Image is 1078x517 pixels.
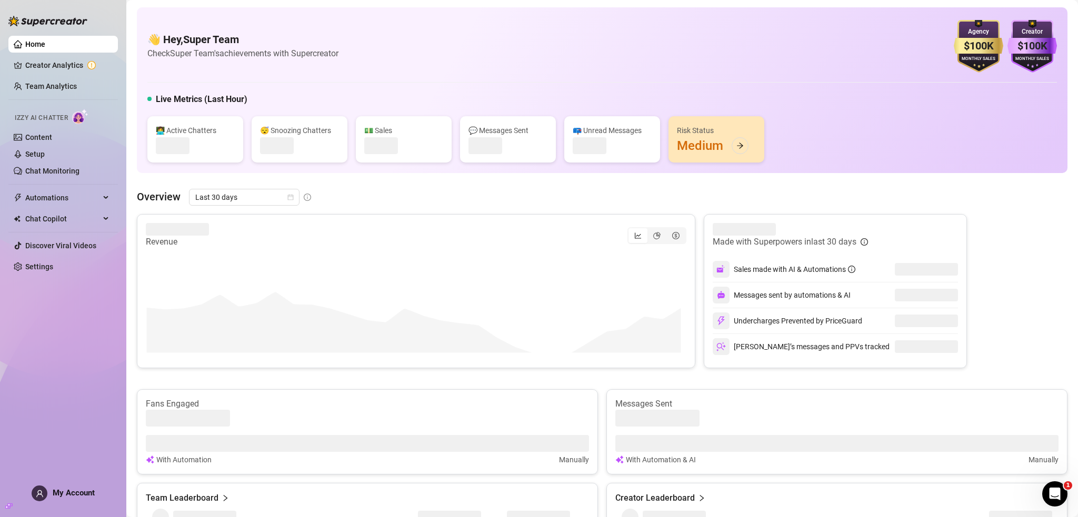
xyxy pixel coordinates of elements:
[1042,481,1067,506] iframe: Intercom live chat
[287,194,294,200] span: calendar
[698,492,705,504] span: right
[5,502,13,510] span: build
[1064,481,1072,490] span: 1
[653,232,661,239] span: pie-chart
[156,454,212,465] article: With Automation
[14,215,21,222] img: Chat Copilot
[25,241,96,250] a: Discover Viral Videos
[25,40,45,48] a: Home
[8,16,87,26] img: logo-BBDzfeDw.svg
[713,287,851,303] div: Messages sent by automations & AI
[156,125,235,136] div: 👩‍💻 Active Chatters
[677,125,756,136] div: Risk Status
[717,291,725,299] img: svg%3e
[615,454,624,465] img: svg%3e
[146,454,154,465] img: svg%3e
[713,338,890,355] div: [PERSON_NAME]’s messages and PPVs tracked
[1029,454,1059,465] article: Manually
[146,236,209,248] article: Revenue
[1007,20,1057,73] img: purple-badge-B9DA21FR.svg
[634,232,642,239] span: line-chart
[25,150,45,158] a: Setup
[954,56,1003,63] div: Monthly Sales
[716,316,726,326] img: svg%3e
[137,189,181,205] article: Overview
[15,113,68,123] span: Izzy AI Chatter
[954,20,1003,73] img: gold-badge-CigiZidd.svg
[713,312,862,329] div: Undercharges Prevented by PriceGuard
[848,266,855,273] span: info-circle
[734,263,855,275] div: Sales made with AI & Automations
[1007,27,1057,37] div: Creator
[626,454,696,465] article: With Automation & AI
[573,125,652,136] div: 📪 Unread Messages
[304,194,311,201] span: info-circle
[1007,56,1057,63] div: Monthly Sales
[25,57,109,74] a: Creator Analytics exclamation-circle
[14,194,22,202] span: thunderbolt
[861,238,868,246] span: info-circle
[156,93,247,106] h5: Live Metrics (Last Hour)
[53,488,95,498] span: My Account
[147,32,338,47] h4: 👋 Hey, Super Team
[25,82,77,90] a: Team Analytics
[954,27,1003,37] div: Agency
[736,142,744,149] span: arrow-right
[25,210,100,227] span: Chat Copilot
[468,125,547,136] div: 💬 Messages Sent
[36,490,44,498] span: user
[672,232,680,239] span: dollar-circle
[627,227,686,244] div: segmented control
[954,38,1003,54] div: $100K
[364,125,443,136] div: 💵 Sales
[716,265,726,274] img: svg%3e
[146,398,589,410] article: Fans Engaged
[1007,38,1057,54] div: $100K
[716,342,726,351] img: svg%3e
[25,167,79,175] a: Chat Monitoring
[195,189,293,205] span: Last 30 days
[559,454,589,465] article: Manually
[25,133,52,141] a: Content
[72,109,88,124] img: AI Chatter
[713,236,856,248] article: Made with Superpowers in last 30 days
[147,47,338,60] article: Check Super Team's achievements with Supercreator
[146,492,218,504] article: Team Leaderboard
[615,398,1059,410] article: Messages Sent
[222,492,229,504] span: right
[615,492,695,504] article: Creator Leaderboard
[25,189,100,206] span: Automations
[25,262,53,271] a: Settings
[260,125,339,136] div: 😴 Snoozing Chatters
